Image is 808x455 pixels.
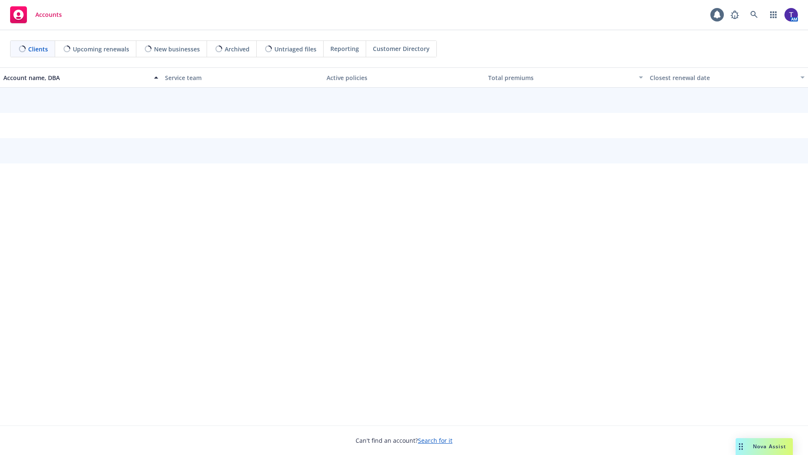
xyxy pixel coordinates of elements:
[488,73,634,82] div: Total premiums
[765,6,782,23] a: Switch app
[485,67,646,88] button: Total premiums
[225,45,250,54] span: Archived
[726,6,743,23] a: Report a Bug
[162,67,323,88] button: Service team
[35,11,62,18] span: Accounts
[327,73,481,82] div: Active policies
[165,73,320,82] div: Service team
[330,44,359,53] span: Reporting
[736,438,793,455] button: Nova Assist
[646,67,808,88] button: Closest renewal date
[7,3,65,27] a: Accounts
[746,6,763,23] a: Search
[274,45,316,54] span: Untriaged files
[736,438,746,455] div: Drag to move
[28,45,48,54] span: Clients
[418,436,452,444] a: Search for it
[650,73,795,82] div: Closest renewal date
[373,44,430,53] span: Customer Directory
[753,443,786,450] span: Nova Assist
[73,45,129,54] span: Upcoming renewals
[3,73,149,82] div: Account name, DBA
[356,436,452,445] span: Can't find an account?
[323,67,485,88] button: Active policies
[784,8,798,21] img: photo
[154,45,200,54] span: New businesses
